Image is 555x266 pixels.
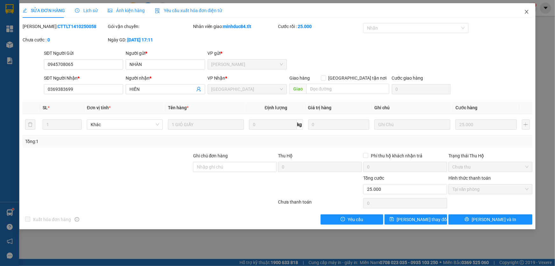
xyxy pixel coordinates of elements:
span: Yêu cầu xuất hóa đơn điện tử [155,8,222,13]
span: Tổng cước [363,176,384,181]
input: Ghi Chú [374,119,450,130]
span: edit [23,8,27,13]
label: Hình thức thanh toán [448,176,491,181]
span: Giá trị hàng [308,105,332,110]
input: Cước giao hàng [392,84,451,94]
span: [PERSON_NAME] và In [472,216,516,223]
b: [DATE] 17:11 [127,37,153,42]
span: [GEOGRAPHIC_DATA] tận nơi [326,75,389,82]
b: CTTLT1410250058 [58,24,96,29]
span: close [524,9,529,14]
img: icon [155,8,160,13]
div: Chưa cước : [23,36,107,43]
span: Giao hàng [289,75,310,81]
span: save [390,217,394,222]
span: Cước hàng [455,105,477,110]
span: clock-circle [75,8,80,13]
b: 0 [47,37,50,42]
span: Đơn vị tính [87,105,111,110]
div: [GEOGRAPHIC_DATA] [3,46,156,62]
span: Phí thu hộ khách nhận trả [368,152,425,159]
span: Tên hàng [168,105,189,110]
button: save[PERSON_NAME] thay đổi [385,214,447,225]
div: VP gửi [208,50,287,57]
span: picture [108,8,112,13]
input: Ghi chú đơn hàng [193,162,277,172]
span: printer [465,217,469,222]
b: 25.000 [298,24,312,29]
div: [PERSON_NAME]: [23,23,107,30]
label: Ghi chú đơn hàng [193,153,228,158]
span: Thu Hộ [278,153,293,158]
span: [PERSON_NAME] thay đổi [397,216,447,223]
th: Ghi chú [372,102,453,114]
div: Người nhận [126,75,205,82]
span: exclamation-circle [341,217,345,222]
span: Yêu cầu [348,216,363,223]
button: plus [522,119,530,130]
div: SĐT Người Nhận [44,75,123,82]
div: Nhân viên giao: [193,23,277,30]
input: 0 [455,119,517,130]
button: delete [25,119,35,130]
span: VP Nhận [208,75,225,81]
div: SĐT Người Gửi [44,50,123,57]
span: kg [297,119,303,130]
div: Cước rồi : [278,23,362,30]
button: exclamation-circleYêu cầu [321,214,383,225]
div: Trạng thái Thu Hộ [448,152,532,159]
span: SL [43,105,48,110]
span: Lịch sử [75,8,98,13]
span: Giao [289,84,306,94]
div: Tổng: 1 [25,138,214,145]
button: Close [518,3,536,21]
span: Ảnh kiện hàng [108,8,145,13]
button: printer[PERSON_NAME] và In [448,214,532,225]
span: Cao Tốc [212,60,283,69]
span: info-circle [75,217,79,222]
span: Khác [91,120,159,129]
span: SỬA ĐƠN HÀNG [23,8,65,13]
div: Chưa thanh toán [278,198,363,210]
label: Cước giao hàng [392,75,423,81]
span: Sài Gòn [212,84,283,94]
span: Tại văn phòng [452,184,529,194]
div: Gói vận chuyển: [108,23,192,30]
text: SGTLT1410250205 [37,30,123,41]
span: Chưa thu [452,162,529,172]
span: Định lượng [265,105,287,110]
input: Dọc đường [306,84,389,94]
input: VD: Bàn, Ghế [168,119,244,130]
b: minhduc84.tlt [223,24,252,29]
div: Ngày GD: [108,36,192,43]
div: Người gửi [126,50,205,57]
span: Xuất hóa đơn hàng [30,216,73,223]
span: user-add [196,87,201,92]
input: 0 [308,119,370,130]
